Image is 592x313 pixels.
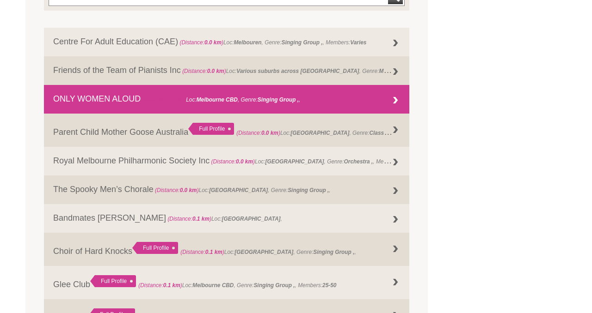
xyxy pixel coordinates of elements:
[205,249,222,255] strong: 0.1 km
[44,175,409,204] a: The Spooky Men’s Chorale (Distance:0.0 km)Loc:[GEOGRAPHIC_DATA], Genre:Singing Group ,,
[138,282,182,289] span: (Distance: )
[210,156,409,165] span: Loc: , Genre: , Members:
[180,187,197,193] strong: 0.0 km
[44,85,409,114] a: ONLY WOMEN ALOUD (Distance:0.0 km)Loc:Melbourne CBD, Genre:Singing Group ,,
[236,158,253,165] strong: 0.0 km
[234,249,293,255] strong: [GEOGRAPHIC_DATA]
[142,96,186,103] span: (Distance: )
[163,282,180,289] strong: 0.1 km
[322,282,336,289] strong: 25-50
[369,127,415,137] strong: Class Workshop ,
[236,130,280,136] span: (Distance: )
[179,39,223,46] span: (Distance: )
[180,249,356,255] span: Loc: , Genre: ,
[401,158,410,165] strong: 160
[234,39,261,46] strong: Melbouren
[44,56,409,85] a: Friends of the Team of Pianists Inc (Distance:0.0 km)Loc:Various suburbs across [GEOGRAPHIC_DATA]...
[207,68,224,74] strong: 0.0 km
[236,127,417,137] span: Loc: , Genre: ,
[290,130,349,136] strong: [GEOGRAPHIC_DATA]
[222,216,280,222] strong: [GEOGRAPHIC_DATA]
[44,266,409,299] a: Glee Club Full Profile (Distance:0.1 km)Loc:Melbourne CBD, Genre:Singing Group ,, Members:25-50
[167,216,211,222] span: (Distance: )
[253,282,295,289] strong: Singing Group ,
[132,242,178,254] div: Full Profile
[313,249,354,255] strong: Singing Group ,
[155,187,199,193] span: (Distance: )
[204,39,222,46] strong: 0.0 km
[261,130,278,136] strong: 0.0 km
[167,96,184,103] strong: 0.0 km
[188,123,234,135] div: Full Profile
[44,114,409,147] a: Parent Child Mother Goose Australia Full Profile (Distance:0.0 km)Loc:[GEOGRAPHIC_DATA], Genre:Cl...
[44,233,409,266] a: Choir of Hard Knocks Full Profile (Distance:0.1 km)Loc:[GEOGRAPHIC_DATA], Genre:Singing Group ,,
[350,39,366,46] strong: Varies
[282,39,323,46] strong: Singing Group ,
[44,147,409,175] a: Royal Melbourne Philharmonic Society Inc (Distance:0.0 km)Loc:[GEOGRAPHIC_DATA], Genre:Orchestra ...
[211,158,255,165] span: (Distance: )
[181,66,446,75] span: Loc: , Genre: ,
[288,187,329,193] strong: Singing Group ,
[192,282,234,289] strong: Melbourne CBD
[265,158,324,165] strong: [GEOGRAPHIC_DATA]
[258,96,299,103] strong: Singing Group ,
[344,158,373,165] strong: Orchestra ,
[209,187,268,193] strong: [GEOGRAPHIC_DATA]
[180,249,224,255] span: (Distance: )
[379,66,444,75] strong: Music Session (regular) ,
[154,187,331,193] span: Loc: , Genre: ,
[182,68,226,74] span: (Distance: )
[90,275,136,287] div: Full Profile
[138,282,336,289] span: Loc: , Genre: , Members:
[44,204,409,233] a: Bandmates [PERSON_NAME] (Distance:0.1 km)Loc:[GEOGRAPHIC_DATA],
[236,68,359,74] strong: Various suburbs across [GEOGRAPHIC_DATA]
[44,28,409,56] a: Centre For Adult Education (CAE) (Distance:0.0 km)Loc:Melbouren, Genre:Singing Group ,, Members:V...
[141,96,300,103] span: Loc: , Genre: ,
[192,216,210,222] strong: 0.1 km
[178,39,366,46] span: Loc: , Genre: , Members:
[197,96,238,103] strong: Melbourne CBD
[166,216,282,222] span: Loc: ,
